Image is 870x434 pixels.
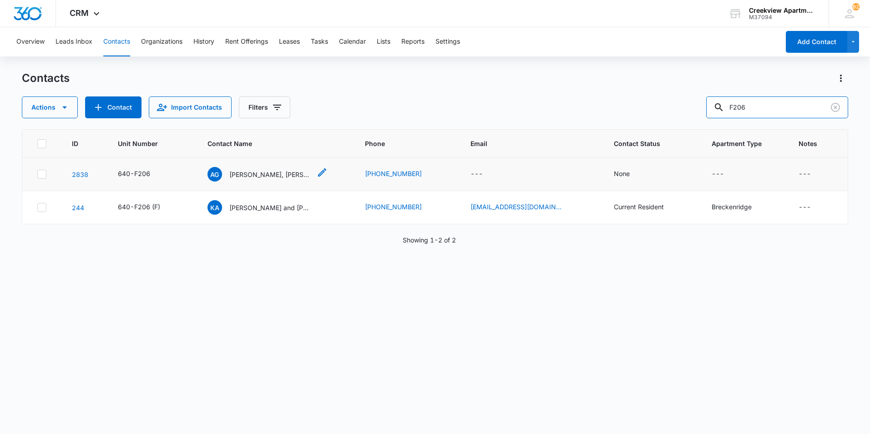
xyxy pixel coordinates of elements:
button: Contacts [103,27,130,56]
button: Leads Inbox [56,27,92,56]
div: Notes - - Select to Edit Field [799,169,827,180]
p: [PERSON_NAME], [PERSON_NAME], [PERSON_NAME] [229,170,311,179]
span: 62 [852,3,860,10]
div: Current Resident [614,202,664,212]
div: Contact Status - None - Select to Edit Field [614,169,646,180]
button: Actions [834,71,848,86]
p: [PERSON_NAME] and [PERSON_NAME] [229,203,311,212]
div: 640-F206 (F) [118,202,160,212]
span: Ka [207,200,222,215]
div: Unit Number - 640-F206 - Select to Edit Field [118,169,167,180]
div: account name [749,7,815,14]
div: account id [749,14,815,20]
span: AG [207,167,222,182]
a: Navigate to contact details page for Anthony Gurrola, Britney Gurrola, Diego Hernandez [72,171,88,178]
div: Email - - Select to Edit Field [470,169,499,180]
p: Showing 1-2 of 2 [403,235,456,245]
div: Unit Number - 640-F206 (F) - Select to Edit Field [118,202,177,213]
div: Phone - (775) 625-7547 - Select to Edit Field [365,202,438,213]
span: Apartment Type [712,139,777,148]
div: Email - kaci.kraft14@gmail.com - Select to Edit Field [470,202,578,213]
div: --- [799,169,811,180]
div: --- [712,169,724,180]
div: Phone - (970) 534-8554 - Select to Edit Field [365,169,438,180]
button: Add Contact [85,96,142,118]
button: Organizations [141,27,182,56]
button: Leases [279,27,300,56]
button: Settings [435,27,460,56]
div: Notes - - Select to Edit Field [799,202,827,213]
button: Tasks [311,27,328,56]
span: Phone [365,139,435,148]
div: --- [470,169,483,180]
button: Overview [16,27,45,56]
a: [EMAIL_ADDRESS][DOMAIN_NAME] [470,202,561,212]
button: Actions [22,96,78,118]
button: Rent Offerings [225,27,268,56]
button: Calendar [339,27,366,56]
div: 640-F206 [118,169,150,178]
a: Navigate to contact details page for Kaci and Zachariah Kovall [72,204,84,212]
button: Lists [377,27,390,56]
span: ID [72,139,83,148]
button: Clear [828,100,843,115]
button: Import Contacts [149,96,232,118]
span: Email [470,139,579,148]
span: Contact Status [614,139,677,148]
div: Contact Name - Kaci and Zachariah Kovall - Select to Edit Field [207,200,328,215]
span: Notes [799,139,833,148]
span: CRM [70,8,89,18]
span: Unit Number [118,139,185,148]
div: --- [799,202,811,213]
div: notifications count [852,3,860,10]
a: [PHONE_NUMBER] [365,169,422,178]
div: Apartment Type - - Select to Edit Field [712,169,740,180]
h1: Contacts [22,71,70,85]
div: Apartment Type - Breckenridge - Select to Edit Field [712,202,768,213]
div: Breckenridge [712,202,752,212]
span: Contact Name [207,139,330,148]
button: Add Contact [786,31,847,53]
div: Contact Status - Current Resident - Select to Edit Field [614,202,680,213]
input: Search Contacts [706,96,848,118]
a: [PHONE_NUMBER] [365,202,422,212]
button: History [193,27,214,56]
div: Contact Name - Anthony Gurrola, Britney Gurrola, Diego Hernandez - Select to Edit Field [207,167,328,182]
button: Reports [401,27,425,56]
button: Filters [239,96,290,118]
div: None [614,169,630,178]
